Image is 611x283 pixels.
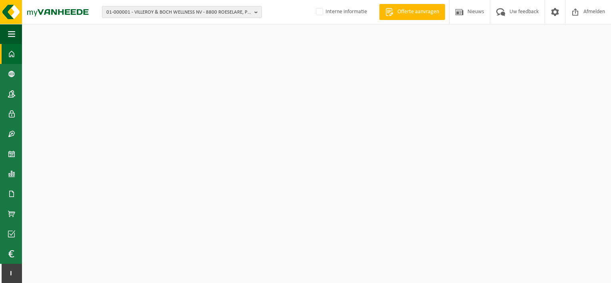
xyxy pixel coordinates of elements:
[106,6,251,18] span: 01-000001 - VILLEROY & BOCH WELLNESS NV - 8800 ROESELARE, POPULIERSTRAAT 1
[314,6,367,18] label: Interne informatie
[395,8,441,16] span: Offerte aanvragen
[102,6,262,18] button: 01-000001 - VILLEROY & BOCH WELLNESS NV - 8800 ROESELARE, POPULIERSTRAAT 1
[379,4,445,20] a: Offerte aanvragen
